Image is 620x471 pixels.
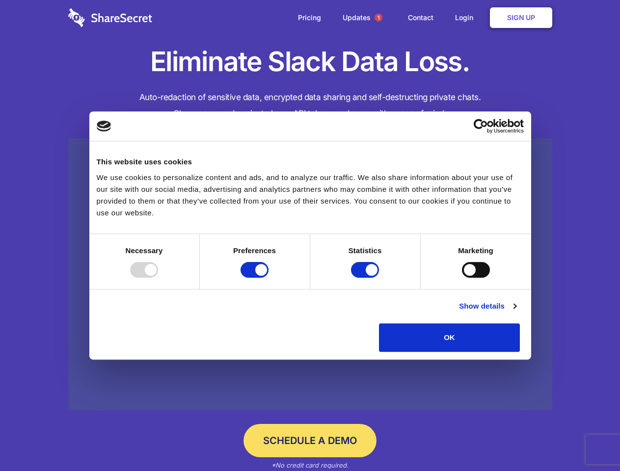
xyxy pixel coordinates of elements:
em: *No credit card required. [271,461,349,469]
h4: Auto-redaction of sensitive data, encrypted data sharing and self-destructing private chats. Shar... [68,89,552,122]
div: This website uses cookies [97,156,524,168]
a: Contact [398,2,443,33]
a: Show details [459,300,516,312]
a: Schedule a Demo [243,424,377,457]
a: Usercentrics Cookiebot - opens in a new window [438,119,524,133]
a: Sign Up [490,7,552,28]
a: Wistia video thumbnail [68,138,552,411]
a: Pricing [288,2,331,33]
img: logo [97,121,111,131]
strong: Statistics [349,246,382,255]
span: 1 [375,14,382,22]
h1: Eliminate Slack Data Loss. [68,44,552,79]
a: Login [445,2,488,33]
strong: Marketing [458,246,493,255]
button: OK [379,323,520,352]
strong: Preferences [233,246,276,255]
strong: Necessary [126,246,163,255]
div: We use cookies to personalize content and ads, and to analyze our traffic. We also share informat... [97,172,524,219]
img: logo-wordmark-white-trans-d4663122ce5f474addd5e946df7df03e33cb6a1c49d2221995e7729f52c070b2.svg [68,8,152,27]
